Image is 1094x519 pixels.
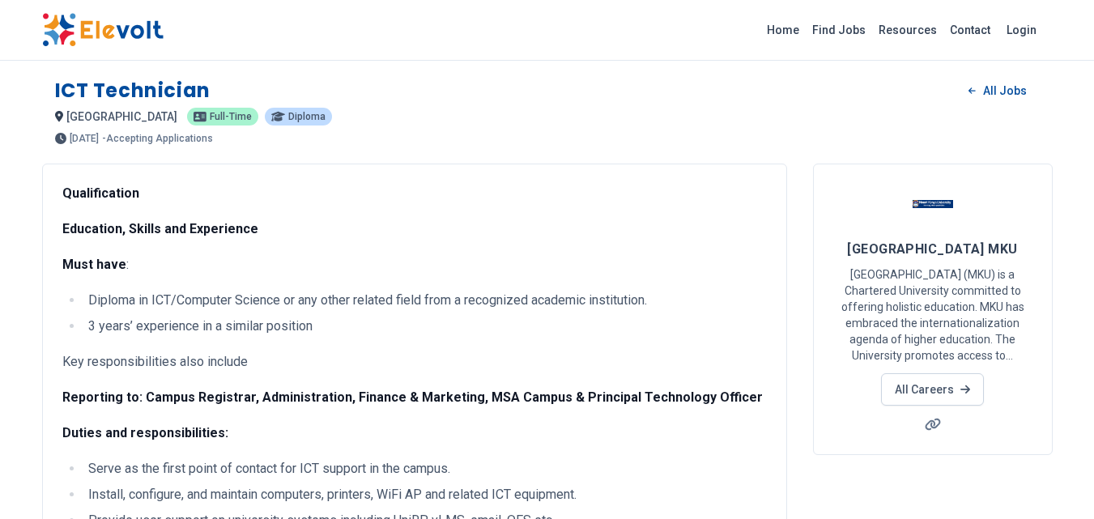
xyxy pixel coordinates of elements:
span: Full-time [210,112,252,121]
img: Elevolt [42,13,164,47]
strong: Education, Skills and Experience [62,221,258,236]
span: [GEOGRAPHIC_DATA] [66,110,177,123]
span: [DATE] [70,134,99,143]
strong: Qualification [62,185,139,201]
strong: Must have [62,257,126,272]
li: Diploma in ICT/Computer Science or any other related field from a recognized academic institution. [83,291,767,310]
p: : [62,255,767,274]
a: Contact [943,17,997,43]
li: Install, configure, and maintain computers, printers, WiFi AP and related ICT equipment. [83,485,767,504]
li: 3 years’ experience in a similar position [83,317,767,336]
span: Diploma [288,112,326,121]
span: [GEOGRAPHIC_DATA] MKU [847,241,1017,257]
h1: ICT Technician [55,78,211,104]
p: [GEOGRAPHIC_DATA] (MKU) is a Chartered University committed to offering holistic education. MKU h... [833,266,1032,364]
a: All Jobs [956,79,1039,103]
p: - Accepting Applications [102,134,213,143]
a: Resources [872,17,943,43]
li: Serve as the first point of contact for ICT support in the campus. [83,459,767,479]
p: Key responsibilities also include [62,352,767,372]
a: All Careers [881,373,984,406]
a: Home [760,17,806,43]
strong: Duties and responsibilities: [62,425,228,440]
img: Mount Kenya University MKU [913,184,953,224]
a: Login [997,14,1046,46]
strong: Reporting to: Campus Registrar, Administration, Finance & Marketing, MSA Campus & Principal Techn... [62,389,763,405]
a: Find Jobs [806,17,872,43]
